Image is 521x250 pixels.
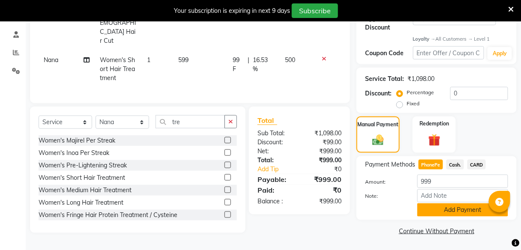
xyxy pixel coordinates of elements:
span: 500 [285,56,295,64]
div: Total: [251,156,299,165]
div: ₹999.00 [299,174,348,185]
input: Add Note [417,189,508,202]
div: Payable: [251,174,299,185]
input: Amount [417,175,508,188]
strong: Loyalty → [413,36,436,42]
div: Women's Fringe Hair Protein Treatment / Cysteine [39,211,177,220]
label: Redemption [419,120,449,128]
span: Women's Short Hair Treatment [100,56,135,82]
button: Apply [488,47,512,60]
span: CARD [467,160,486,170]
div: Women's Pre-Lightening Streak [39,161,127,170]
div: Women's Long Hair Treatment [39,198,123,207]
input: Enter Offer / Coupon Code [413,46,485,60]
div: Coupon Code [365,49,413,58]
div: ₹1,098.00 [407,74,434,83]
label: Amount: [359,178,410,186]
div: ₹1,098.00 [299,129,348,138]
span: PhonePe [419,160,443,170]
div: Balance : [251,197,299,206]
div: Discount: [251,138,299,147]
label: Note: [359,192,410,200]
div: ₹999.00 [299,156,348,165]
button: Subscribe [292,3,338,18]
label: Percentage [407,89,434,96]
button: Add Payment [417,203,508,217]
div: ₹999.00 [299,197,348,206]
span: 1 [147,56,150,64]
div: ₹0 [299,185,348,195]
span: 16.53 % [253,56,275,74]
label: Manual Payment [358,121,399,128]
span: Cash. [446,160,464,170]
label: Fixed [407,100,419,107]
div: Paid: [251,185,299,195]
span: Total [258,116,277,125]
div: Your subscription is expiring in next 9 days [174,6,290,15]
a: Add Tip [251,165,308,174]
div: Women's Medium Hair Treatment [39,186,132,195]
div: All Customers → Level 1 [413,36,508,43]
a: Continue Without Payment [358,227,515,236]
img: _gift.svg [425,133,444,148]
div: ₹99.00 [299,138,348,147]
div: Service Total: [365,74,404,83]
div: Apply Discount [365,14,413,32]
span: 599 [179,56,189,64]
img: _cash.svg [369,134,387,146]
span: Nana [44,56,58,64]
span: 99 F [233,56,245,74]
div: Women's Inoa Per Streak [39,149,109,158]
div: Sub Total: [251,129,299,138]
div: ₹0 [308,165,348,174]
div: Discount: [365,89,392,98]
div: ₹999.00 [299,147,348,156]
div: Net: [251,147,299,156]
span: | [248,56,250,74]
input: Search or Scan [156,115,225,128]
span: Payment Methods [365,160,415,169]
div: Women's Majirel Per Streak [39,136,115,145]
div: Women's Short Hair Treatment [39,173,125,182]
